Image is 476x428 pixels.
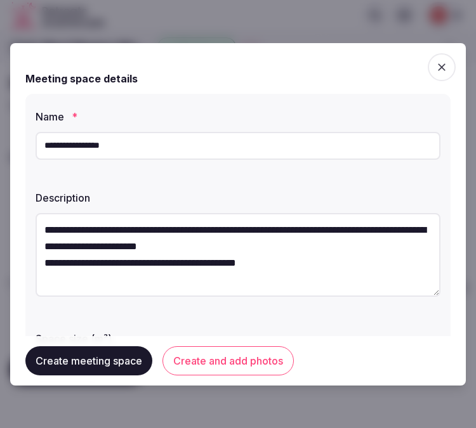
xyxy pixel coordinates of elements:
[25,346,152,375] button: Create meeting space
[162,346,294,375] button: Create and add photos
[36,193,440,203] label: Description
[36,112,440,122] label: Name
[36,334,440,344] label: Space size (m²)
[25,71,138,86] h2: Meeting space details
